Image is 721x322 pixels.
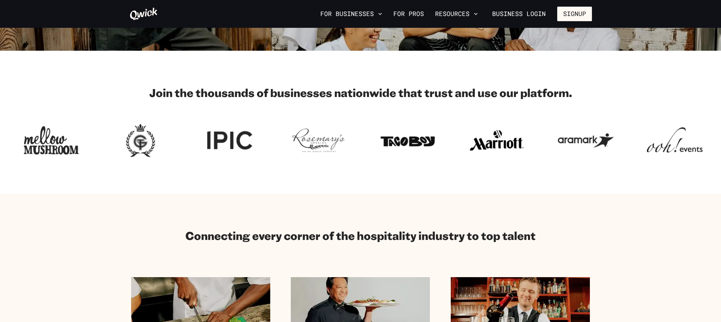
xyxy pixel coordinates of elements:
img: Logo for Taco Boy [380,122,435,159]
h2: Join the thousands of businesses nationwide that trust and use our platform. [129,86,592,99]
img: Logo for Rosemary's Catering [291,122,346,159]
button: For Businesses [318,8,385,20]
img: Logo for Mellow Mushroom [24,122,79,159]
img: Logo for Georgian Terrace [113,122,168,159]
a: For Pros [391,8,427,20]
img: Logo for Marriott [469,122,524,159]
button: Resources [432,8,481,20]
img: Logo for IPIC [202,122,257,159]
img: Logo for Aramark [558,122,614,159]
img: Logo for ooh events [647,122,703,159]
h2: Connecting every corner of the hospitality industry to top talent [185,228,536,242]
button: Signup [557,7,592,21]
a: Business Login [486,7,552,21]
